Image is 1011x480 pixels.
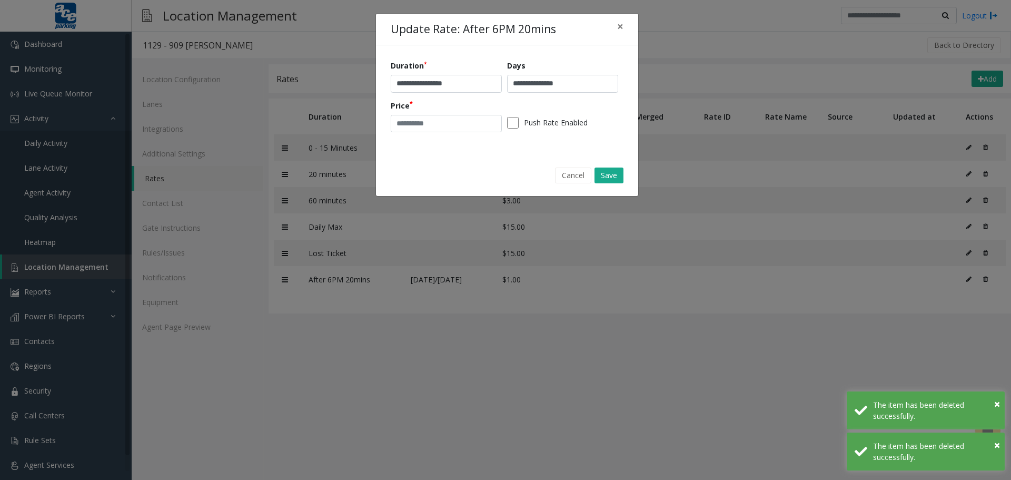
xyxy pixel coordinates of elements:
span: × [617,19,623,34]
span: × [994,438,1000,452]
label: Duration [391,60,427,71]
h4: Update Rate: After 6PM 20mins [391,21,556,38]
button: Close [994,396,1000,412]
div: The item has been deleted successfully. [873,399,997,422]
span: × [994,397,1000,411]
label: Push Rate Enabled [524,117,588,128]
label: Days [507,60,526,71]
button: Close [610,14,631,40]
label: Price [391,100,413,111]
button: Close [994,437,1000,453]
div: The item has been deleted successfully. [873,440,997,463]
button: Cancel [555,168,591,183]
button: Save [594,168,623,183]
